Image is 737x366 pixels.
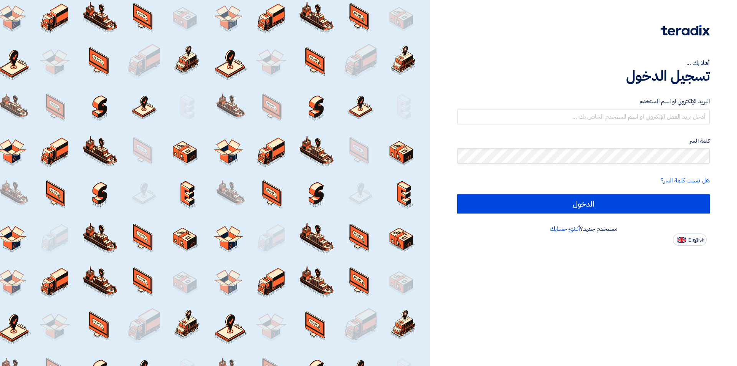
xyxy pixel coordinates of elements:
span: English [688,237,704,243]
label: البريد الإلكتروني او اسم المستخدم [457,97,710,106]
img: Teradix logo [661,25,710,36]
input: أدخل بريد العمل الإلكتروني او اسم المستخدم الخاص بك ... [457,109,710,124]
img: en-US.png [678,237,686,243]
div: أهلا بك ... [457,58,710,68]
button: English [673,234,707,246]
input: الدخول [457,194,710,214]
h1: تسجيل الدخول [457,68,710,84]
a: هل نسيت كلمة السر؟ [661,176,710,185]
div: مستخدم جديد؟ [457,224,710,234]
label: كلمة السر [457,137,710,146]
a: أنشئ حسابك [550,224,580,234]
